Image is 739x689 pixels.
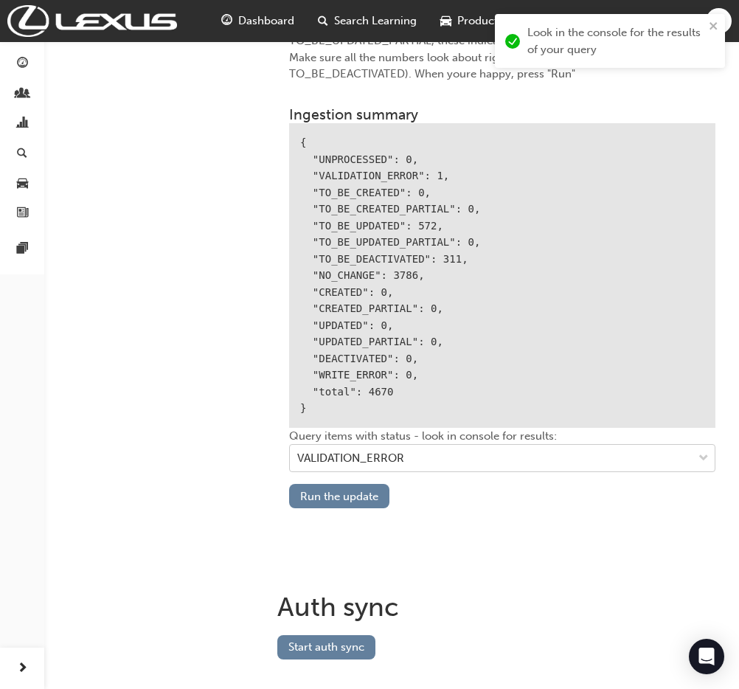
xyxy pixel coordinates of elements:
img: Trak [7,5,177,37]
span: car-icon [440,12,451,30]
button: Run the update [289,484,389,508]
span: car-icon [17,177,28,190]
span: Dashboard [238,13,294,30]
button: close [709,20,719,37]
a: guage-iconDashboard [209,6,306,36]
div: Look in the console for the results of your query [527,24,704,58]
span: news-icon [17,207,28,221]
a: pages-iconPages [603,6,673,36]
span: chart-icon [17,117,28,131]
div: VALIDATION_ERROR [297,450,404,467]
h3: Ingestion summary [289,106,715,123]
button: Start auth sync [277,635,375,659]
span: people-icon [17,88,28,101]
span: search-icon [318,12,328,30]
span: search-icon [17,148,27,161]
span: guage-icon [17,58,28,71]
div: Open Intercom Messenger [689,639,724,674]
a: car-iconProduct Hub [429,6,534,36]
div: { "UNPROCESSED": 0, "VALIDATION_ERROR": 1, "TO_BE_CREATED": 0, "TO_BE_CREATED_PARTIAL": 0, "TO_BE... [289,123,715,428]
span: guage-icon [221,12,232,30]
div: Query items with status - look in console for results: [289,428,715,485]
button: RJ [706,8,732,34]
span: down-icon [698,449,709,468]
span: pages-icon [17,243,28,256]
a: search-iconSearch Learning [306,6,429,36]
span: Product Hub [457,13,522,30]
h1: Auth sync [277,591,727,623]
a: news-iconNews [534,6,603,36]
span: Search Learning [334,13,417,30]
span: next-icon [17,659,28,678]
